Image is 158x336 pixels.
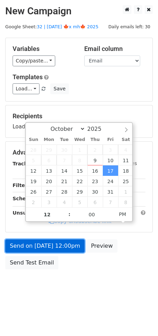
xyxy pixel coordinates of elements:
[5,256,58,269] a: Send Test Email
[13,112,145,120] h5: Recipients
[57,165,72,176] span: October 14, 2025
[13,55,55,66] a: Copy/paste...
[87,137,103,142] span: Thu
[41,176,57,186] span: October 20, 2025
[26,165,41,176] span: October 12, 2025
[41,144,57,155] span: September 29, 2025
[87,186,103,197] span: October 30, 2025
[113,207,132,221] span: Click to toggle
[50,83,69,94] button: Save
[72,176,87,186] span: October 22, 2025
[57,197,72,207] span: November 4, 2025
[13,112,145,130] div: Loading...
[13,73,43,81] a: Templates
[72,165,87,176] span: October 15, 2025
[87,155,103,165] span: October 9, 2025
[86,239,117,253] a: Preview
[57,137,72,142] span: Tue
[37,24,98,29] a: 32 | [DATE] 🍁x mh🍁 2025
[103,165,118,176] span: October 17, 2025
[26,176,41,186] span: October 19, 2025
[72,186,87,197] span: October 29, 2025
[118,155,134,165] span: October 11, 2025
[118,137,134,142] span: Sat
[71,208,113,222] input: Minute
[85,126,110,132] input: Year
[72,155,87,165] span: October 8, 2025
[72,137,87,142] span: Wed
[118,144,134,155] span: October 4, 2025
[87,165,103,176] span: October 16, 2025
[41,155,57,165] span: October 6, 2025
[41,137,57,142] span: Mon
[57,176,72,186] span: October 21, 2025
[13,182,30,188] strong: Filters
[13,196,38,201] strong: Schedule
[106,24,153,29] a: Daily emails left: 30
[57,155,72,165] span: October 7, 2025
[103,155,118,165] span: October 10, 2025
[41,186,57,197] span: October 27, 2025
[72,197,87,207] span: November 5, 2025
[26,144,41,155] span: September 28, 2025
[26,155,41,165] span: October 5, 2025
[84,45,145,53] h5: Email column
[26,208,69,222] input: Hour
[41,197,57,207] span: November 3, 2025
[13,161,36,166] strong: Tracking
[57,186,72,197] span: October 28, 2025
[5,5,153,17] h2: New Campaign
[13,210,47,216] strong: Unsubscribe
[118,197,134,207] span: November 8, 2025
[103,186,118,197] span: October 31, 2025
[87,176,103,186] span: October 23, 2025
[72,144,87,155] span: October 1, 2025
[106,23,153,31] span: Daily emails left: 30
[87,197,103,207] span: November 6, 2025
[103,197,118,207] span: November 7, 2025
[26,197,41,207] span: November 2, 2025
[109,160,137,167] label: UTM Codes
[118,176,134,186] span: October 25, 2025
[123,303,158,336] iframe: Chat Widget
[103,144,118,155] span: October 3, 2025
[5,239,85,253] a: Send on [DATE] 12:00pm
[26,137,41,142] span: Sun
[49,218,112,224] a: Copy unsubscribe link
[57,144,72,155] span: September 30, 2025
[118,165,134,176] span: October 18, 2025
[41,165,57,176] span: October 13, 2025
[13,45,74,53] h5: Variables
[103,176,118,186] span: October 24, 2025
[69,207,71,221] span: :
[103,137,118,142] span: Fri
[13,149,145,156] h5: Advanced
[26,186,41,197] span: October 26, 2025
[87,144,103,155] span: October 2, 2025
[118,186,134,197] span: November 1, 2025
[13,83,39,94] a: Load...
[5,24,99,29] small: Google Sheet:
